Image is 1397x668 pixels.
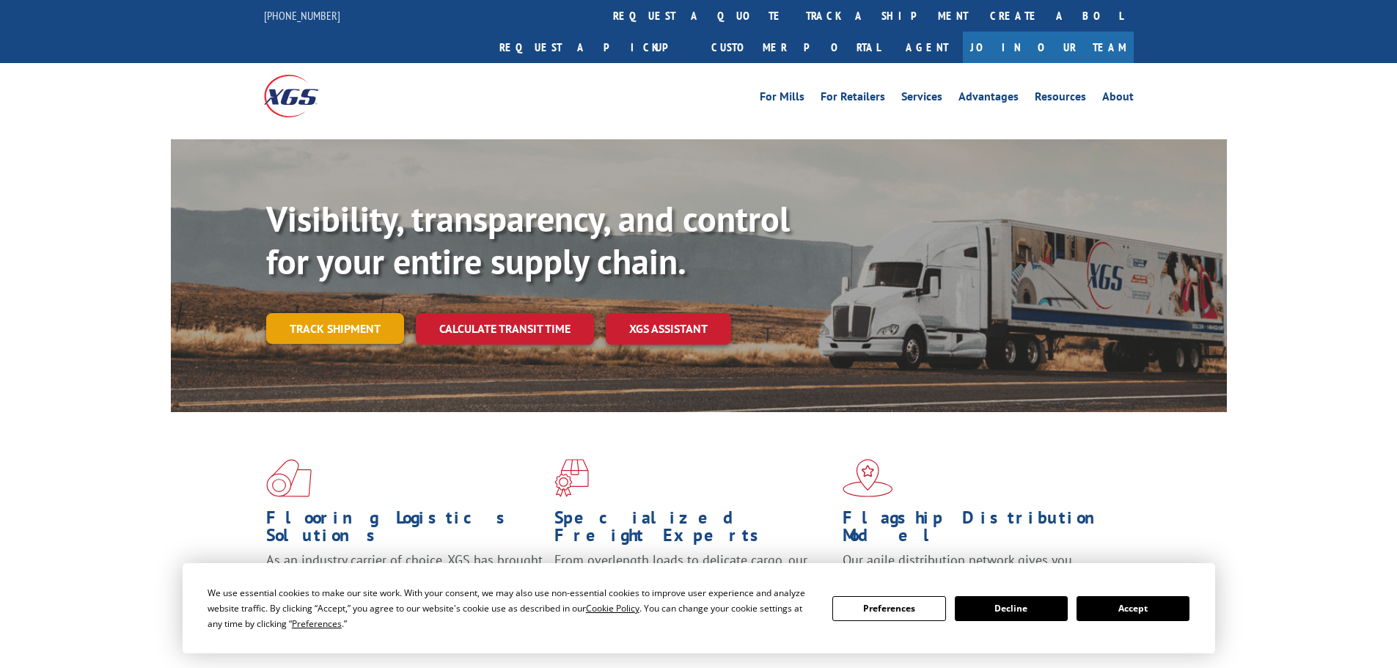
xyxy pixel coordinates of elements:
[843,551,1112,586] span: Our agile distribution network gives you nationwide inventory management on demand.
[208,585,815,631] div: We use essential cookies to make our site work. With your consent, we may also use non-essential ...
[843,509,1120,551] h1: Flagship Distribution Model
[554,459,589,497] img: xgs-icon-focused-on-flooring-red
[1077,596,1189,621] button: Accept
[292,617,342,630] span: Preferences
[554,509,832,551] h1: Specialized Freight Experts
[821,91,885,107] a: For Retailers
[183,563,1215,653] div: Cookie Consent Prompt
[266,459,312,497] img: xgs-icon-total-supply-chain-intelligence-red
[586,602,639,614] span: Cookie Policy
[416,313,594,345] a: Calculate transit time
[963,32,1134,63] a: Join Our Team
[266,551,543,603] span: As an industry carrier of choice, XGS has brought innovation and dedication to flooring logistics...
[1102,91,1134,107] a: About
[955,596,1068,621] button: Decline
[700,32,891,63] a: Customer Portal
[760,91,804,107] a: For Mills
[266,313,404,344] a: Track shipment
[266,509,543,551] h1: Flooring Logistics Solutions
[843,459,893,497] img: xgs-icon-flagship-distribution-model-red
[832,596,945,621] button: Preferences
[891,32,963,63] a: Agent
[266,196,790,284] b: Visibility, transparency, and control for your entire supply chain.
[958,91,1019,107] a: Advantages
[606,313,731,345] a: XGS ASSISTANT
[901,91,942,107] a: Services
[264,8,340,23] a: [PHONE_NUMBER]
[554,551,832,617] p: From overlength loads to delicate cargo, our experienced staff knows the best way to move your fr...
[1035,91,1086,107] a: Resources
[488,32,700,63] a: Request a pickup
